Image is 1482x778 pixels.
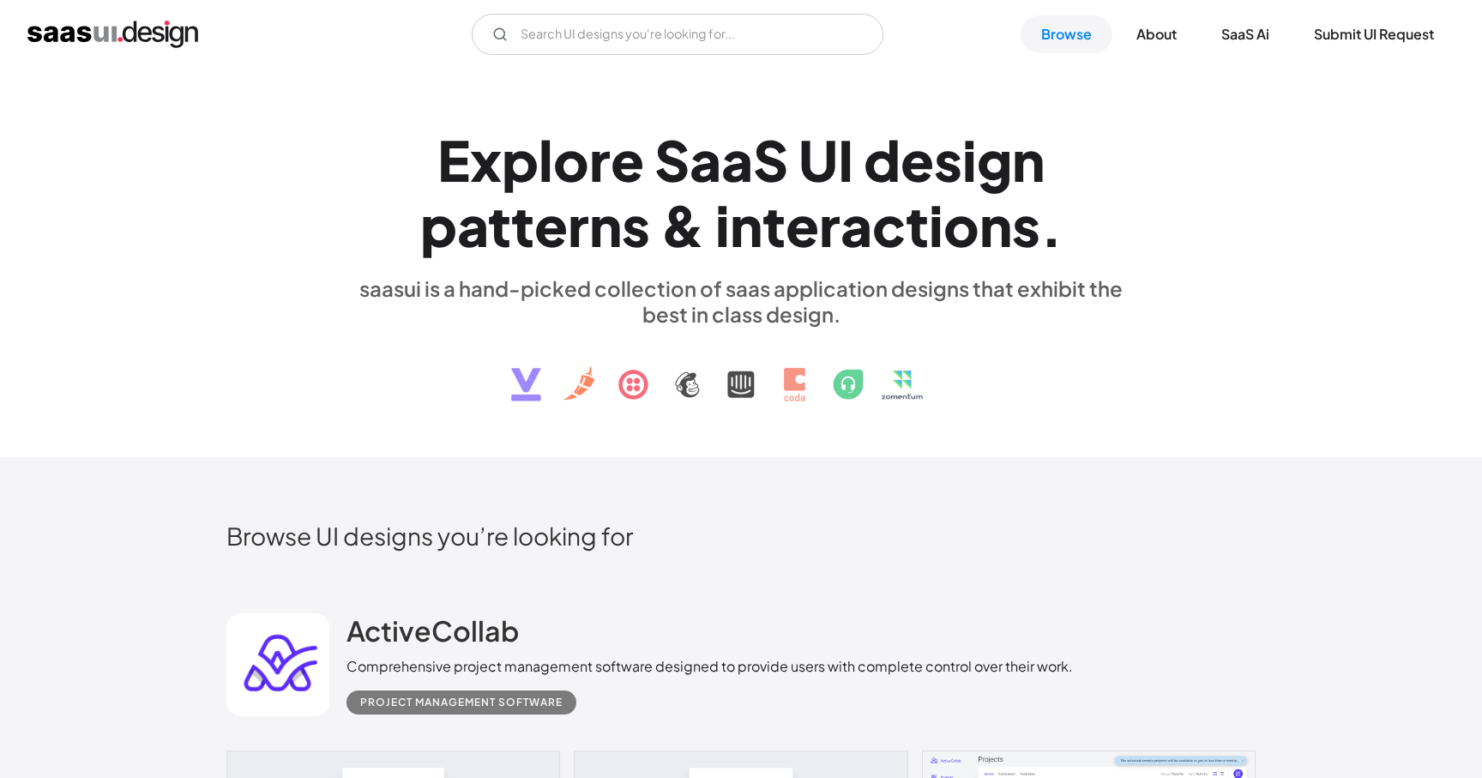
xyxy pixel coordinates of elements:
h2: ActiveCollab [346,613,519,648]
div: saasui is a hand-picked collection of saas application designs that exhibit the best in class des... [346,275,1136,327]
a: SaaS Ai [1201,15,1290,53]
div: Comprehensive project management software designed to provide users with complete control over th... [346,656,1073,677]
div: Project Management Software [360,692,563,713]
h2: Browse UI designs you’re looking for [226,521,1256,551]
a: ActiveCollab [346,613,519,656]
a: About [1116,15,1197,53]
h1: Explore SaaS UI design patterns & interactions. [346,127,1136,259]
img: text, icon, saas logo [481,327,1001,416]
input: Search UI designs you're looking for... [472,14,883,55]
a: Browse [1021,15,1112,53]
a: Submit UI Request [1293,15,1455,53]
